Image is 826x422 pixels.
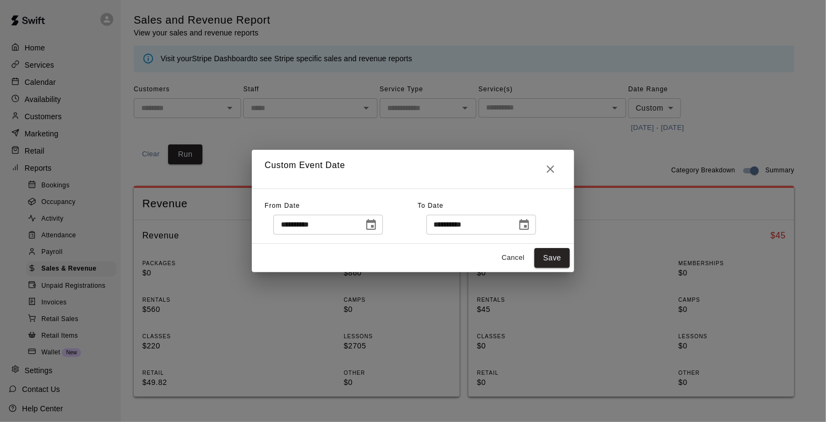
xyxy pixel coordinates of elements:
button: Choose date, selected date is Sep 3, 2025 [360,214,382,236]
button: Close [540,158,561,180]
button: Save [534,248,570,268]
button: Cancel [496,250,530,266]
span: From Date [265,202,300,209]
button: Choose date, selected date is Sep 10, 2025 [513,214,535,236]
span: To Date [418,202,444,209]
h2: Custom Event Date [252,150,574,188]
